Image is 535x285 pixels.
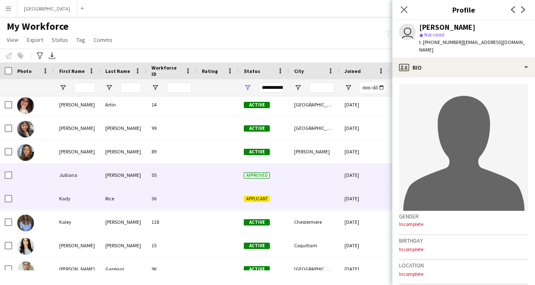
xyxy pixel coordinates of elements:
[73,34,89,45] a: Tag
[17,144,34,161] img: Julissa Cornejo
[399,271,528,277] p: Incomplete
[17,0,77,17] button: [GEOGRAPHIC_DATA]
[100,257,146,280] div: Gargouri
[294,68,304,74] span: City
[52,36,68,44] span: Status
[339,187,390,210] div: [DATE]
[309,83,334,93] input: City Filter Input
[105,84,113,91] button: Open Filter Menu
[289,117,339,140] div: [GEOGRAPHIC_DATA]
[47,51,57,61] app-action-btn: Export XLSX
[244,125,270,132] span: Active
[339,210,390,233] div: [DATE]
[23,34,47,45] a: Export
[399,246,528,252] p: Incomplete
[146,234,197,257] div: 15
[74,83,95,93] input: First Name Filter Input
[146,140,197,163] div: 89
[339,163,390,187] div: [DATE]
[27,36,43,44] span: Export
[146,210,197,233] div: 118
[294,84,302,91] button: Open Filter Menu
[289,140,339,163] div: [PERSON_NAME]
[244,243,270,249] span: Active
[90,34,116,45] a: Comms
[344,68,361,74] span: Joined
[59,68,85,74] span: First Name
[339,234,390,257] div: [DATE]
[339,140,390,163] div: [DATE]
[244,102,270,108] span: Active
[202,68,218,74] span: Rating
[289,234,339,257] div: Coquitlam
[244,68,260,74] span: Status
[399,237,528,244] h3: Birthday
[151,84,159,91] button: Open Filter Menu
[7,36,18,44] span: View
[48,34,71,45] a: Status
[120,83,141,93] input: Last Name Filter Input
[167,83,192,93] input: Workforce ID Filter Input
[17,238,34,255] img: Karen Tello
[17,121,34,137] img: Julieta Rosibel
[339,257,390,280] div: [DATE]
[54,234,100,257] div: [PERSON_NAME]
[392,4,535,15] h3: Profile
[339,93,390,116] div: [DATE]
[399,221,423,227] span: Incomplete
[54,187,100,210] div: Kady
[146,257,197,280] div: 96
[146,163,197,187] div: 55
[100,234,146,257] div: [PERSON_NAME]
[392,57,535,78] div: Bio
[419,23,475,31] div: [PERSON_NAME]
[289,210,339,233] div: Chestermere
[146,187,197,210] div: 36
[17,262,34,278] img: Karim Gargouri
[100,187,146,210] div: Rice
[59,84,67,91] button: Open Filter Menu
[54,210,100,233] div: Kaley
[17,97,34,114] img: julie Artin
[3,34,22,45] a: View
[289,93,339,116] div: [GEOGRAPHIC_DATA]
[146,93,197,116] div: 14
[54,93,100,116] div: [PERSON_NAME]
[94,36,112,44] span: Comms
[244,172,270,179] span: Approved
[54,257,100,280] div: [PERSON_NAME]
[419,39,463,45] span: t. [PHONE_NUMBER]
[289,257,339,280] div: [GEOGRAPHIC_DATA]
[244,219,270,225] span: Active
[146,117,197,140] div: 99
[244,149,270,155] span: Active
[399,262,528,269] h3: Location
[344,84,352,91] button: Open Filter Menu
[100,210,146,233] div: [PERSON_NAME]
[54,163,100,187] div: Julliana
[151,65,182,77] span: Workforce ID
[244,196,270,202] span: Applicant
[100,163,146,187] div: [PERSON_NAME]
[100,117,146,140] div: [PERSON_NAME]
[76,36,85,44] span: Tag
[105,68,130,74] span: Last Name
[17,215,34,231] img: Kaley Lyle
[7,20,68,33] span: My Workforce
[54,117,100,140] div: [PERSON_NAME]
[35,51,45,61] app-action-btn: Advanced filters
[100,93,146,116] div: Artin
[424,31,444,38] span: Not rated
[339,117,390,140] div: [DATE]
[399,212,528,220] h3: Gender
[419,39,525,53] span: | [EMAIL_ADDRESS][DOMAIN_NAME]
[17,68,31,74] span: Photo
[54,140,100,163] div: [PERSON_NAME]
[100,140,146,163] div: [PERSON_NAME]
[360,83,385,93] input: Joined Filter Input
[244,84,251,91] button: Open Filter Menu
[244,266,270,272] span: Active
